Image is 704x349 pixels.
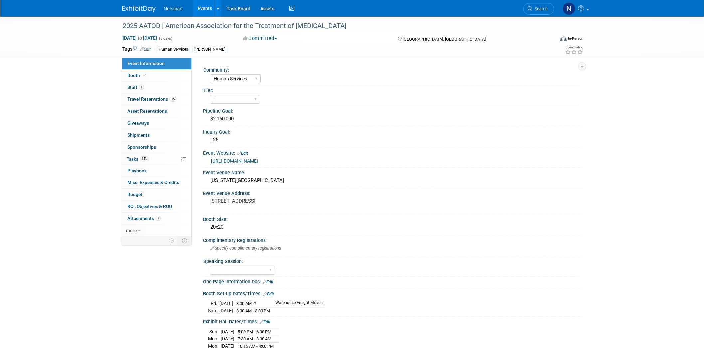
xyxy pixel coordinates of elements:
[122,70,191,81] a: Booth
[127,85,144,90] span: Staff
[203,106,582,114] div: Pipeline Goal:
[219,307,233,314] td: [DATE]
[532,6,548,11] span: Search
[166,236,178,245] td: Personalize Event Tab Strip
[560,36,567,41] img: Format-Inperson.png
[263,280,273,284] a: Edit
[126,228,137,233] span: more
[210,198,353,204] pre: [STREET_ADDRESS]
[127,61,165,66] span: Event Information
[122,141,191,153] a: Sponsorships
[192,46,227,53] div: [PERSON_NAME]
[122,46,151,53] td: Tags
[122,117,191,129] a: Giveaways
[122,189,191,200] a: Budget
[203,214,582,223] div: Booth Size:
[203,256,579,265] div: Speaking Session:
[208,114,577,124] div: $2,160,000
[208,135,577,145] div: 125
[170,97,176,102] span: 15
[127,204,172,209] span: ROI, Objectives & ROO
[140,47,151,52] a: Edit
[120,20,544,32] div: 2025 AATOD | American Association for the Treatment of [MEDICAL_DATA]
[563,2,575,15] img: Nina Finn
[219,300,233,307] td: [DATE]
[127,144,156,150] span: Sponsorships
[137,35,143,41] span: to
[157,46,190,53] div: Human Services
[127,192,142,197] span: Budget
[156,216,161,221] span: 1
[203,127,582,135] div: Inquiry Goal:
[238,329,271,334] span: 5:00 PM - 6:30 PM
[211,158,258,164] a: [URL][DOMAIN_NAME]
[127,132,150,138] span: Shipments
[122,93,191,105] a: Travel Reservations15
[122,153,191,165] a: Tasks14%
[568,36,583,41] div: In-Person
[221,335,234,343] td: [DATE]
[122,129,191,141] a: Shipments
[127,180,179,185] span: Misc. Expenses & Credits
[208,300,219,307] td: Fri.
[127,168,147,173] span: Playbook
[127,73,148,78] span: Booth
[263,292,274,296] a: Edit
[203,188,582,197] div: Event Venue Address:
[565,46,583,49] div: Event Rating
[271,300,325,307] td: Warehouse Freight Move-In
[238,344,274,349] span: 10:15 AM - 4:00 PM
[203,148,582,157] div: Event Website:
[127,216,161,221] span: Attachments
[515,35,583,45] div: Event Format
[403,37,486,42] span: [GEOGRAPHIC_DATA], [GEOGRAPHIC_DATA]
[139,85,144,90] span: 1
[236,308,270,313] span: 8:00 AM - 3:00 PM
[140,156,149,161] span: 14%
[122,177,191,188] a: Misc. Expenses & Credits
[122,6,156,12] img: ExhibitDay
[122,58,191,69] a: Event Information
[203,235,582,244] div: Complimentary Registrations:
[127,156,149,162] span: Tasks
[208,222,577,232] div: 20x20
[208,307,219,314] td: Sun.
[143,73,146,77] i: Booth reservation complete
[203,65,579,73] div: Community:
[203,289,582,297] div: Booth Set-up Dates/Times:
[122,105,191,117] a: Asset Reservations
[208,328,221,335] td: Sun.
[203,317,582,325] div: Exhibit Hall Dates/Times:
[122,35,157,41] span: [DATE] [DATE]
[260,320,270,324] a: Edit
[236,301,256,306] span: 8:00 AM -
[122,82,191,93] a: Staff1
[127,96,176,102] span: Travel Reservations
[122,201,191,212] a: ROI, Objectives & ROO
[158,36,172,41] span: (5 days)
[122,213,191,224] a: Attachments1
[203,85,579,94] div: Tier:
[203,277,582,285] div: One Page Information Doc:
[164,6,183,11] span: Netsmart
[221,328,234,335] td: [DATE]
[254,301,256,306] span: ?
[238,336,271,341] span: 7:30 AM - 8:30 AM
[523,3,554,15] a: Search
[122,225,191,236] a: more
[237,151,248,156] a: Edit
[208,175,577,186] div: [US_STATE][GEOGRAPHIC_DATA]
[203,168,582,176] div: Event Venue Name:
[127,120,149,126] span: Giveaways
[178,236,192,245] td: Toggle Event Tabs
[127,108,167,114] span: Asset Reservations
[122,165,191,176] a: Playbook
[240,35,280,42] button: Committed
[208,335,221,343] td: Mon.
[210,246,281,251] span: Specify complimentary registrations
